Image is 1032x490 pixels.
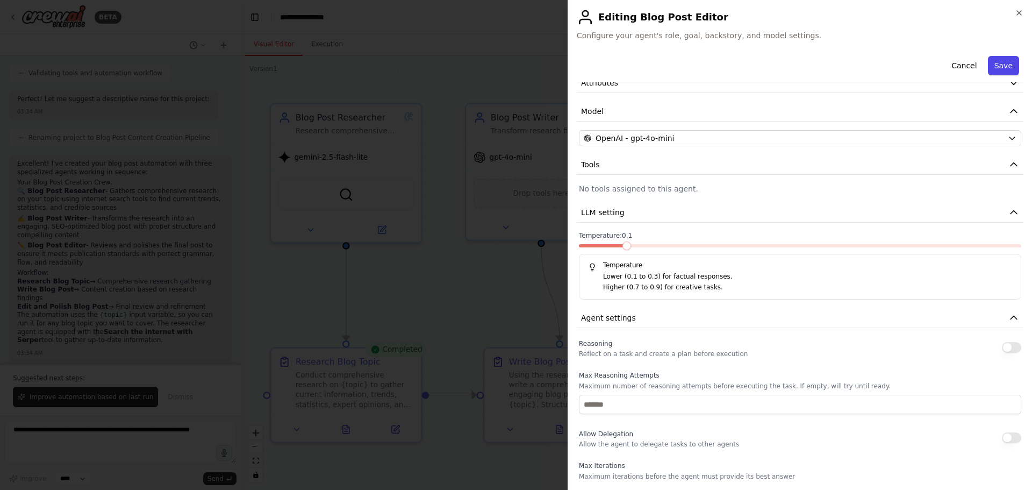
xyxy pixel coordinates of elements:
button: Tools [577,155,1023,175]
button: Agent settings [577,308,1023,328]
button: OpenAI - gpt-4o-mini [579,130,1021,146]
span: OpenAI - gpt-4o-mini [596,133,674,144]
span: Configure your agent's role, goal, backstory, and model settings. [577,30,1023,41]
label: Max Reasoning Attempts [579,371,1021,380]
span: Tools [581,159,600,170]
span: Allow Delegation [579,430,633,438]
button: Cancel [945,56,983,75]
button: Attributes [577,73,1023,93]
span: LLM setting [581,207,625,218]
h2: Editing Blog Post Editor [577,9,1023,26]
p: Maximum iterations before the agent must provide its best answer [579,472,1021,481]
p: No tools assigned to this agent. [579,183,1021,194]
span: Attributes [581,77,618,88]
h5: Temperature [588,261,1012,269]
label: Max Iterations [579,461,1021,470]
span: Agent settings [581,313,636,323]
p: Allow the agent to delegate tasks to other agents [579,440,739,449]
span: Reasoning [579,340,612,347]
span: Temperature: 0.1 [579,231,632,240]
p: Lower (0.1 to 0.3) for factual responses. [603,272,1012,282]
button: Save [988,56,1019,75]
button: LLM setting [577,203,1023,223]
span: Model [581,106,604,117]
p: Maximum number of reasoning attempts before executing the task. If empty, will try until ready. [579,382,1021,390]
p: Higher (0.7 to 0.9) for creative tasks. [603,282,1012,293]
p: Reflect on a task and create a plan before execution [579,350,748,358]
button: Model [577,102,1023,122]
